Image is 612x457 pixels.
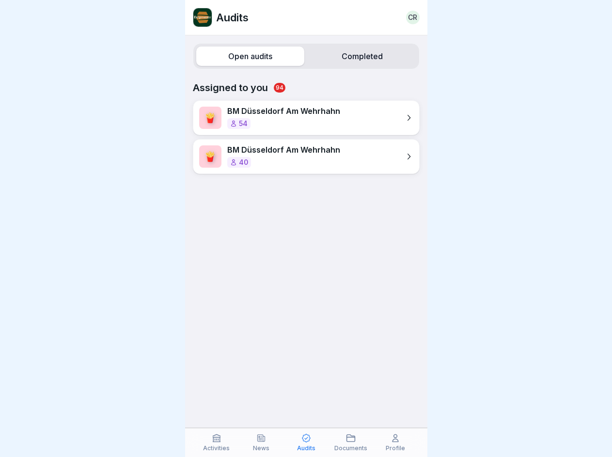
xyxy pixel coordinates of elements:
label: Completed [308,47,416,66]
label: Open audits [196,47,304,66]
p: News [253,445,269,452]
p: Audits [216,11,249,24]
a: 🍟BM Düsseldorf Am Wehrhahn40 [193,139,420,174]
p: Profile [386,445,405,452]
p: BM Düsseldorf Am Wehrhahn [227,145,340,155]
span: 94 [274,83,285,93]
div: 🍟 [199,107,221,129]
p: Activities [203,445,230,452]
a: CR [406,11,420,24]
p: Audits [297,445,315,452]
p: Assigned to you [193,82,420,94]
p: 54 [239,120,248,127]
p: Documents [334,445,367,452]
a: 🍟BM Düsseldorf Am Wehrhahn54 [193,100,420,135]
p: 40 [239,159,248,166]
p: BM Düsseldorf Am Wehrhahn [227,107,340,116]
img: vi4xj1rh7o2tnjevi8opufjs.png [193,8,212,27]
div: 🍟 [199,145,221,168]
